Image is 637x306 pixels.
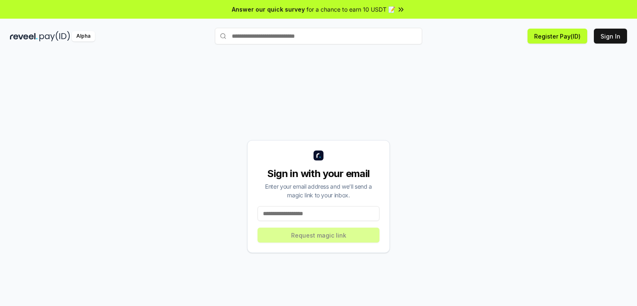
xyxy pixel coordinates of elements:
[258,182,379,199] div: Enter your email address and we’ll send a magic link to your inbox.
[306,5,395,14] span: for a chance to earn 10 USDT 📝
[72,31,95,41] div: Alpha
[314,151,323,160] img: logo_small
[258,167,379,180] div: Sign in with your email
[10,31,38,41] img: reveel_dark
[594,29,627,44] button: Sign In
[39,31,70,41] img: pay_id
[528,29,587,44] button: Register Pay(ID)
[232,5,305,14] span: Answer our quick survey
